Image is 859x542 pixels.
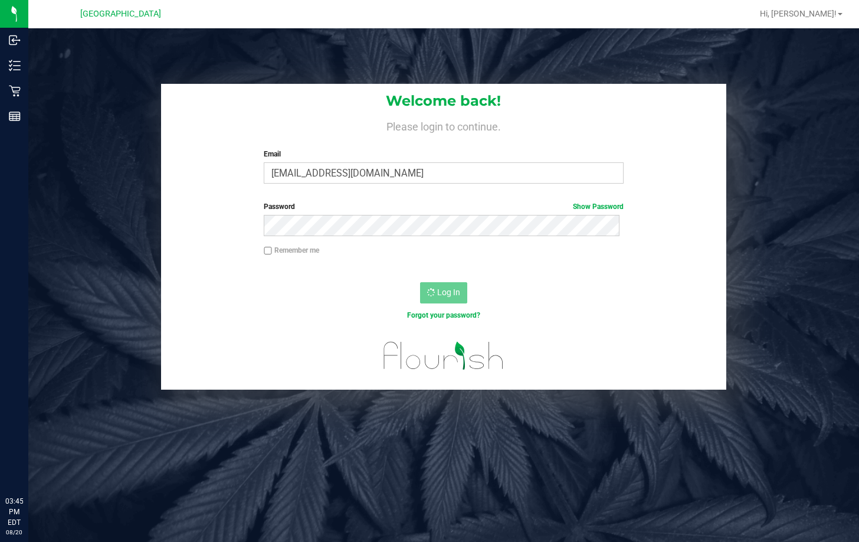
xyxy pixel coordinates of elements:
[161,118,727,132] h4: Please login to continue.
[264,247,272,255] input: Remember me
[9,85,21,97] inline-svg: Retail
[9,34,21,46] inline-svg: Inbound
[373,333,514,378] img: flourish_logo.svg
[264,149,623,159] label: Email
[5,496,23,528] p: 03:45 PM EDT
[420,282,467,303] button: Log In
[264,245,319,256] label: Remember me
[573,203,624,211] a: Show Password
[437,288,460,297] span: Log In
[760,9,837,18] span: Hi, [PERSON_NAME]!
[5,528,23,537] p: 08/20
[264,203,295,211] span: Password
[9,60,21,71] inline-svg: Inventory
[161,93,727,109] h1: Welcome back!
[80,9,161,19] span: [GEOGRAPHIC_DATA]
[407,311,480,319] a: Forgot your password?
[9,110,21,122] inline-svg: Reports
